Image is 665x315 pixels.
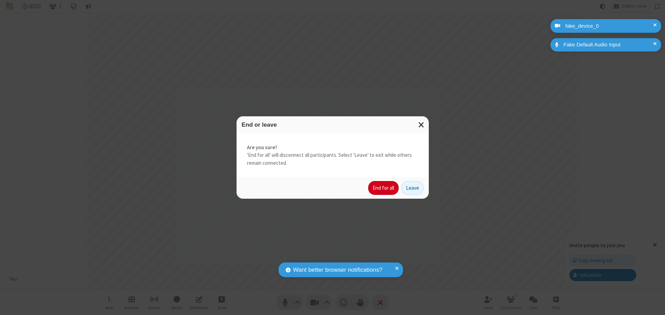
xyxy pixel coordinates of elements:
[247,144,418,152] strong: Are you sure?
[561,41,656,49] div: Fake Default Audio Input
[414,116,429,133] button: Close modal
[293,265,382,274] span: Want better browser notifications?
[237,133,429,178] div: 'End for all' will disconnect all participants. Select 'Leave' to exit while others remain connec...
[563,22,656,30] div: fake_device_0
[242,121,424,128] h3: End or leave
[368,181,399,195] button: End for all
[401,181,424,195] button: Leave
